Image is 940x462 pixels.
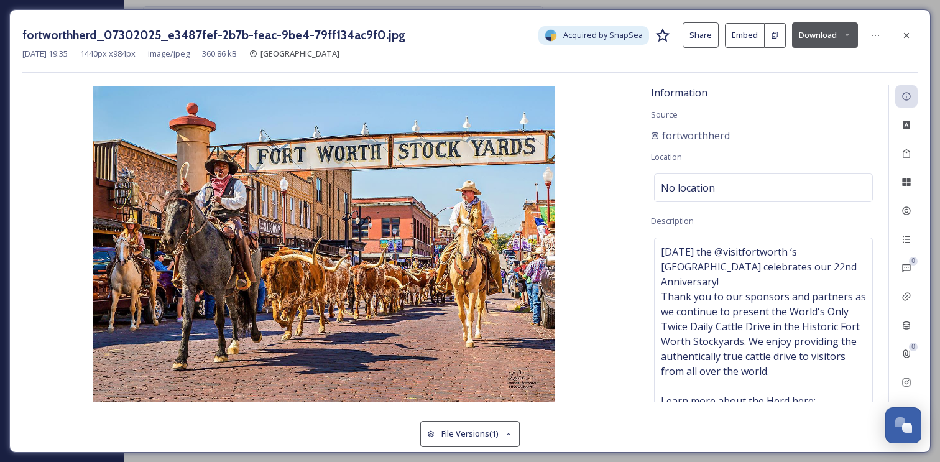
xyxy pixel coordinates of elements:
[148,48,190,60] span: image/jpeg
[563,29,643,41] span: Acquired by SnapSea
[661,244,866,423] span: [DATE] the @visitfortworth ‘s [GEOGRAPHIC_DATA] celebrates our 22nd Anniversary! Thank you to our...
[792,22,858,48] button: Download
[22,26,405,44] h3: fortworthherd_07302025_e3487fef-2b7b-feac-9be4-79ff134ac9f0.jpg
[909,343,918,351] div: 0
[909,257,918,266] div: 0
[651,128,730,143] a: fortworthherd
[651,215,694,226] span: Description
[661,180,715,195] span: No location
[202,48,237,60] span: 360.86 kB
[545,29,557,42] img: snapsea-logo.png
[22,86,625,402] img: 1j3SuUt3XEsddwuY5Et5Xf42KKRsXg0o2.jpg
[260,48,339,59] span: [GEOGRAPHIC_DATA]
[683,22,719,48] button: Share
[22,48,68,60] span: [DATE] 19:35
[651,109,678,120] span: Source
[651,151,682,162] span: Location
[420,421,520,446] button: File Versions(1)
[885,407,921,443] button: Open Chat
[651,86,707,99] span: Information
[725,23,765,48] button: Embed
[662,128,730,143] span: fortworthherd
[80,48,136,60] span: 1440 px x 984 px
